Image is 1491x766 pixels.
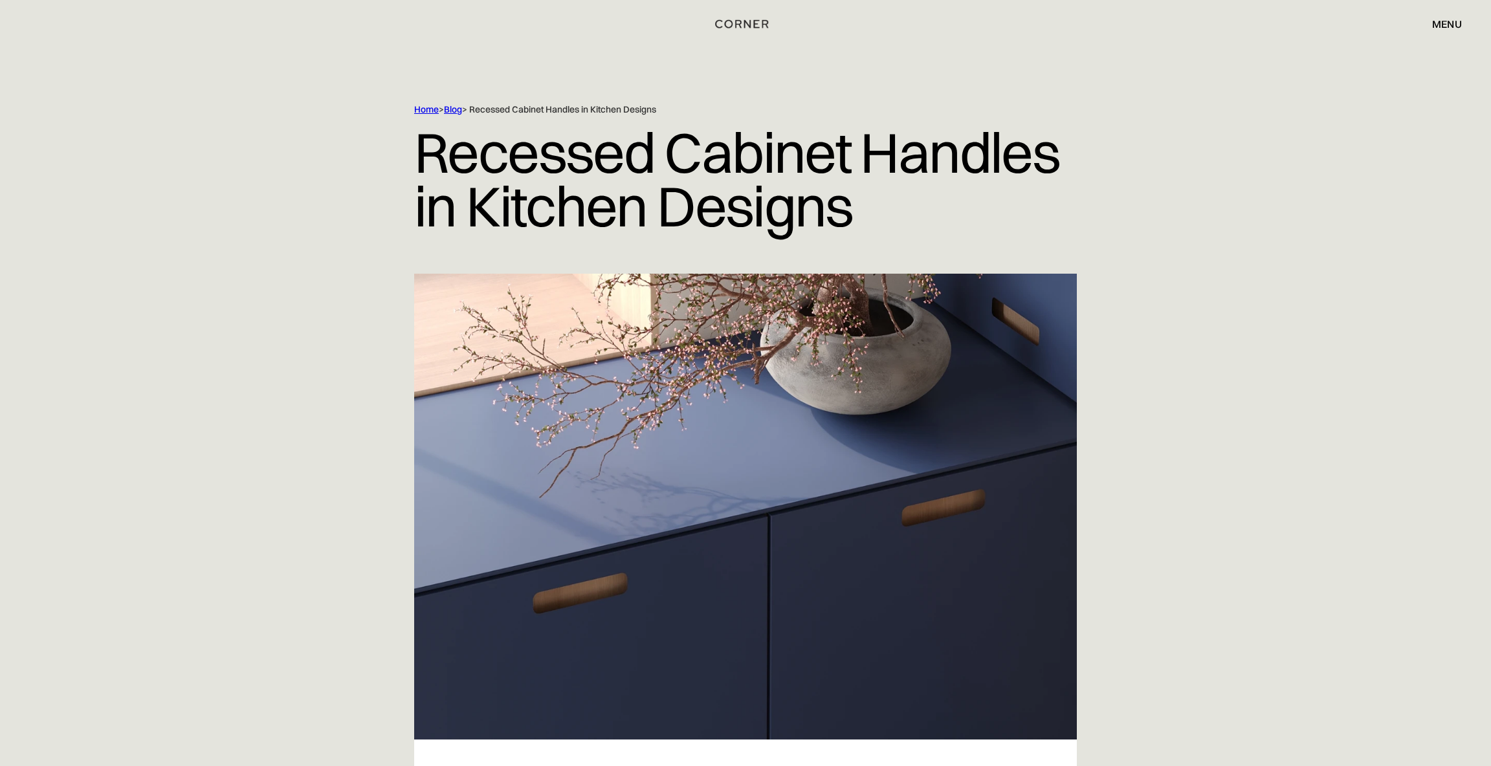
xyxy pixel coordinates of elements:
[1432,19,1462,29] div: menu
[414,116,1077,243] h1: Recessed Cabinet Handles in Kitchen Designs
[1419,13,1462,35] div: menu
[414,104,439,115] a: Home
[414,104,1022,116] div: > > Recessed Cabinet Handles in Kitchen Designs
[688,16,803,32] a: home
[444,104,462,115] a: Blog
